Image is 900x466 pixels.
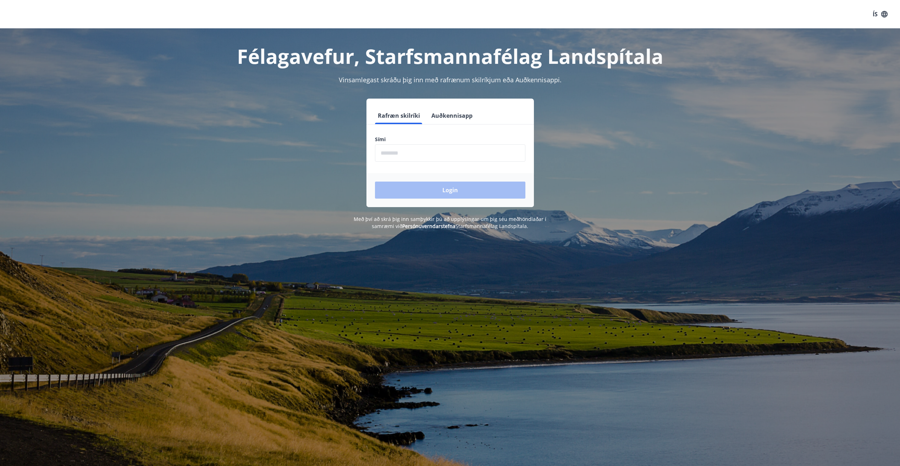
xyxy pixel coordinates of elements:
button: ÍS [869,8,891,21]
button: Auðkennisapp [429,107,475,124]
button: Rafræn skilríki [375,107,423,124]
h1: Félagavefur, Starfsmannafélag Landspítala [203,43,697,70]
a: Persónuverndarstefna [402,223,455,229]
span: Með því að skrá þig inn samþykkir þú að upplýsingar um þig séu meðhöndlaðar í samræmi við Starfsm... [354,216,546,229]
label: Sími [375,136,525,143]
span: Vinsamlegast skráðu þig inn með rafrænum skilríkjum eða Auðkennisappi. [339,76,562,84]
